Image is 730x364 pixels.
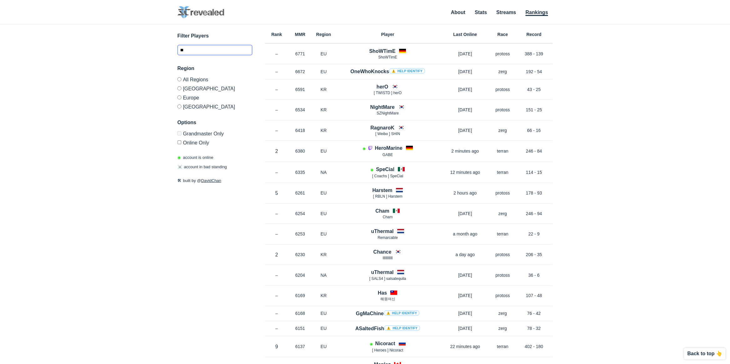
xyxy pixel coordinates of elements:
[496,10,516,15] a: Streams
[490,148,515,154] p: terran
[490,190,515,196] p: protoss
[265,86,288,93] p: –
[265,325,288,331] p: –
[451,10,465,15] a: About
[490,32,515,37] h6: Race
[288,51,312,57] p: 6771
[372,348,403,352] span: [ Heroes ] Nicoract
[177,178,252,184] p: built by @
[201,178,221,183] a: DavidChan
[378,55,397,59] span: ShoWTimE
[384,310,420,316] a: ⚠️ Help identify
[515,169,553,175] p: 114 - 15
[515,68,553,75] p: 192 - 54
[177,178,181,183] span: 🛠
[355,325,420,332] h4: ASaltedFish
[370,104,394,111] h4: NightMare
[177,154,213,161] p: account is online
[475,10,487,15] a: Stats
[687,351,722,356] p: Back to top 👆
[177,84,252,93] label: [GEOGRAPHIC_DATA]
[375,340,395,347] h4: Nicoract
[490,169,515,175] p: terran
[490,68,515,75] p: zerg
[440,86,490,93] p: [DATE]
[177,32,252,40] h3: Filter Players
[265,272,288,278] p: –
[440,292,490,299] p: [DATE]
[312,169,335,175] p: NA
[515,310,553,316] p: 76 - 42
[374,91,402,95] span: [ TWISTD ] herO
[371,228,393,235] h4: uThermal
[383,256,393,260] span: llllllllllll
[288,292,312,299] p: 6169
[372,187,392,194] h4: Harstem
[265,190,288,197] p: 5
[312,325,335,331] p: EU
[312,343,335,350] p: EU
[515,127,553,134] p: 66 - 16
[368,145,373,150] img: icon-twitch.7daa0e80.svg
[389,68,425,74] a: ⚠️ Help identify
[265,251,288,258] p: 2
[370,124,394,131] h4: RagnaroK
[177,131,252,138] label: Only Show accounts currently in Grandmaster
[265,231,288,237] p: –
[515,325,553,331] p: 78 - 32
[490,251,515,258] p: protoss
[265,292,288,299] p: –
[288,310,312,316] p: 6168
[177,77,252,84] label: All Regions
[265,310,288,316] p: –
[440,231,490,237] p: a month ago
[368,145,375,151] a: Player is streaming on Twitch
[265,51,288,57] p: –
[440,325,490,331] p: [DATE]
[490,127,515,134] p: zerg
[376,166,394,173] h4: SpeCial
[312,68,335,75] p: EU
[369,48,395,55] h4: ShoWTimE
[265,127,288,134] p: –
[490,210,515,217] p: zerg
[490,51,515,57] p: protoss
[490,107,515,113] p: protoss
[312,231,335,237] p: EU
[312,32,335,37] h6: Region
[177,164,182,169] span: ☠️
[515,148,553,154] p: 246 - 84
[371,269,393,276] h4: uThermal
[515,343,553,350] p: 402 - 180
[515,292,553,299] p: 107 - 48
[440,343,490,350] p: 22 minutes ago
[373,194,402,199] span: [ RBLN ] Harstem
[378,289,387,296] h4: Has
[265,68,288,75] p: –
[265,148,288,155] p: 2
[312,310,335,316] p: EU
[375,132,400,136] span: [ Weibo ] SHIN
[490,310,515,316] p: zerg
[515,86,553,93] p: 43 - 25
[312,107,335,113] p: KR
[177,164,227,170] p: account in bad standing
[369,276,406,281] span: [ SALS4 ] salsatequila
[288,343,312,350] p: 6137
[288,68,312,75] p: 6672
[490,86,515,93] p: protoss
[515,210,553,217] p: 246 - 94
[515,272,553,278] p: 36 - 6
[312,127,335,134] p: KR
[440,169,490,175] p: 12 minutes ago
[177,104,181,109] input: [GEOGRAPHIC_DATA]
[177,140,181,144] input: Online Only
[312,51,335,57] p: EU
[288,231,312,237] p: 6253
[312,272,335,278] p: NA
[383,215,393,219] span: Cham
[525,10,548,16] a: Rankings
[377,111,399,115] span: SZNightMare
[440,107,490,113] p: [DATE]
[490,292,515,299] p: protoss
